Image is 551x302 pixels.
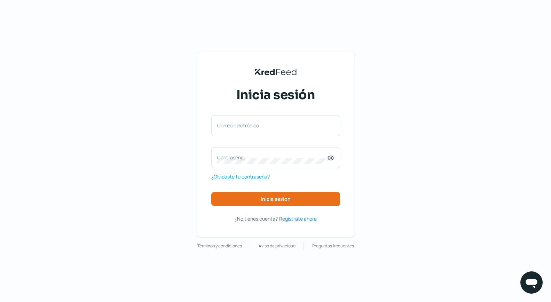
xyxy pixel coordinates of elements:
[235,215,278,222] span: ¿No tienes cuenta?
[217,122,327,129] label: Correo electrónico
[217,154,327,161] label: Contraseña
[279,214,317,223] a: Regístrate ahora
[312,242,354,250] a: Preguntas frecuentes
[261,197,291,201] span: Inicia sesión
[525,276,538,289] img: chatIcon
[211,172,270,181] a: ¿Olvidaste tu contraseña?
[197,242,242,250] a: Términos y condiciones
[236,86,315,104] span: Inicia sesión
[259,242,296,250] a: Aviso de privacidad
[211,192,340,206] button: Inicia sesión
